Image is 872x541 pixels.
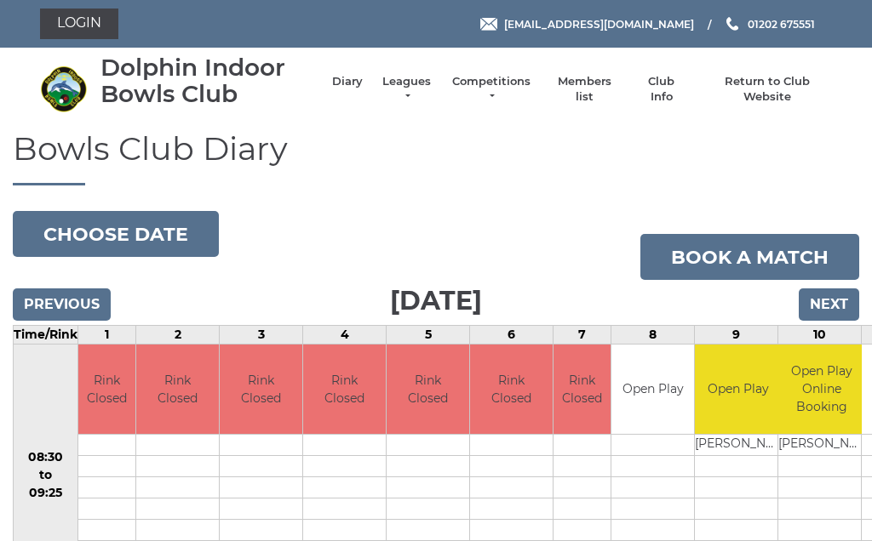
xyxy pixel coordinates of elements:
[380,74,433,105] a: Leagues
[504,17,694,30] span: [EMAIL_ADDRESS][DOMAIN_NAME]
[14,326,78,345] td: Time/Rink
[136,326,220,345] td: 2
[554,326,611,345] td: 7
[748,17,815,30] span: 01202 675551
[13,211,219,257] button: Choose date
[136,345,219,434] td: Rink Closed
[548,74,619,105] a: Members list
[470,326,554,345] td: 6
[100,54,315,107] div: Dolphin Indoor Bowls Club
[480,18,497,31] img: Email
[480,16,694,32] a: Email [EMAIL_ADDRESS][DOMAIN_NAME]
[611,326,695,345] td: 8
[554,345,611,434] td: Rink Closed
[640,234,859,280] a: Book a match
[13,131,859,186] h1: Bowls Club Diary
[470,345,553,434] td: Rink Closed
[695,434,781,455] td: [PERSON_NAME]
[40,9,118,39] a: Login
[778,434,864,455] td: [PERSON_NAME]
[220,345,302,434] td: Rink Closed
[40,65,87,112] img: Dolphin Indoor Bowls Club
[303,345,386,434] td: Rink Closed
[78,345,135,434] td: Rink Closed
[303,326,387,345] td: 4
[611,345,694,434] td: Open Play
[724,16,815,32] a: Phone us 01202 675551
[78,326,136,345] td: 1
[450,74,532,105] a: Competitions
[695,345,781,434] td: Open Play
[778,345,864,434] td: Open Play Online Booking
[332,74,363,89] a: Diary
[799,288,859,321] input: Next
[220,326,303,345] td: 3
[387,326,470,345] td: 5
[637,74,686,105] a: Club Info
[778,326,862,345] td: 10
[13,288,111,321] input: Previous
[695,326,778,345] td: 9
[703,74,832,105] a: Return to Club Website
[387,345,469,434] td: Rink Closed
[726,17,738,31] img: Phone us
